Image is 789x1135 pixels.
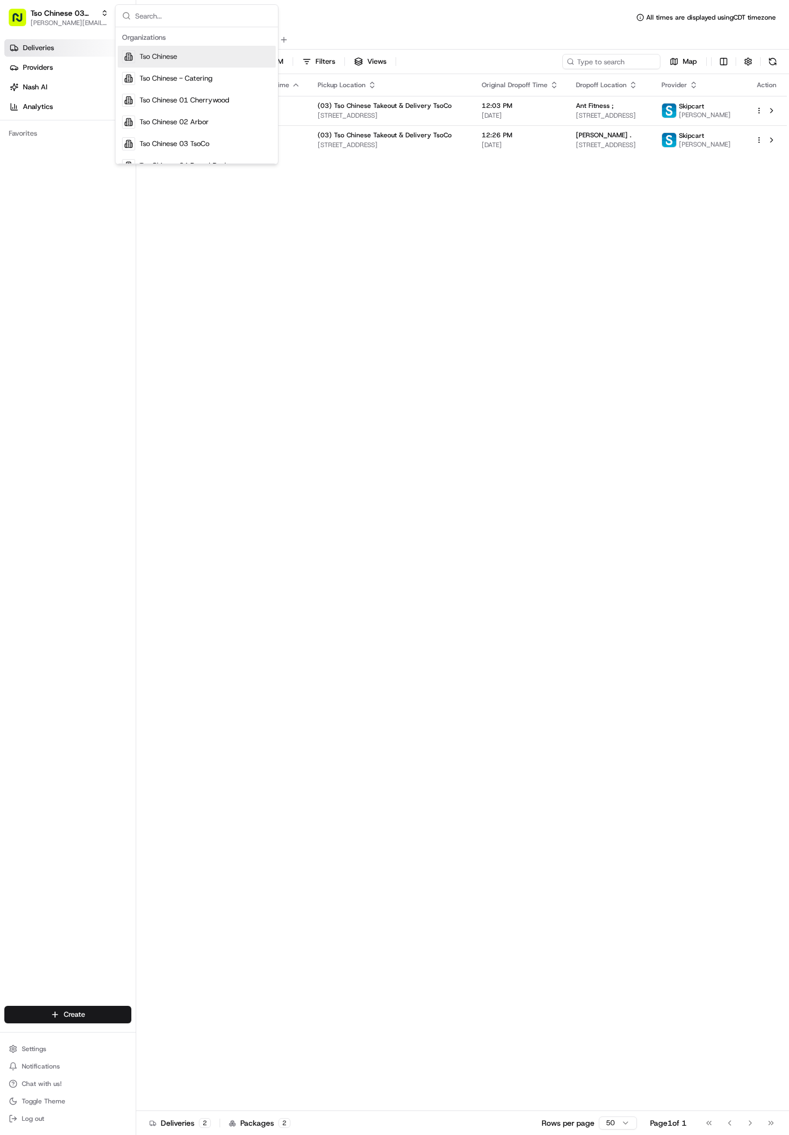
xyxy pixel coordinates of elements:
span: 12:26 PM [482,131,559,139]
span: Chat with us! [22,1079,62,1088]
span: Tso Chinese - Catering [139,74,213,83]
span: Create [64,1010,85,1019]
span: All times are displayed using CDT timezone [646,13,776,22]
span: Tso Chinese 01 Cherrywood [139,95,229,105]
span: (03) Tso Chinese Takeout & Delivery TsoCo [318,101,452,110]
span: Deliveries [23,43,54,53]
a: Nash AI [4,78,136,96]
button: Settings [4,1041,131,1057]
span: Skipcart [679,131,704,140]
span: Views [367,57,386,66]
span: [PERSON_NAME] [679,111,731,119]
span: Tso Chinese [139,52,177,62]
span: Map [683,57,697,66]
p: Rows per page [542,1118,594,1128]
span: 12:03 PM [482,101,559,110]
span: Provider [661,81,687,89]
button: Refresh [765,54,780,69]
button: Tso Chinese 03 TsoCo [31,8,96,19]
button: Notifications [4,1059,131,1074]
input: Type to search [562,54,660,69]
span: Skipcart [679,102,704,111]
div: Deliveries [149,1118,211,1128]
span: [STREET_ADDRESS] [318,111,464,120]
input: Search... [135,5,271,27]
span: Log out [22,1114,44,1123]
span: Settings [22,1045,46,1053]
span: [DATE] [482,141,559,149]
button: Toggle Theme [4,1094,131,1109]
div: Packages [229,1118,290,1128]
div: 2 [199,1118,211,1128]
button: Log out [4,1111,131,1126]
span: [STREET_ADDRESS] [318,141,464,149]
span: Toggle Theme [22,1097,65,1106]
span: [STREET_ADDRESS] [576,141,644,149]
span: Ant Fitness ; [576,101,614,110]
span: Filters [315,57,335,66]
div: Page 1 of 1 [650,1118,687,1128]
span: Tso Chinese 02 Arbor [139,117,209,127]
span: Tso Chinese 04 Round Rock [139,161,228,171]
button: Chat with us! [4,1076,131,1091]
div: Suggestions [116,27,278,164]
span: Providers [23,63,53,72]
span: Analytics [23,102,53,112]
a: Deliveries [4,39,136,57]
button: Tso Chinese 03 TsoCo[PERSON_NAME][EMAIL_ADDRESS][DOMAIN_NAME] [4,4,113,31]
button: Filters [298,54,340,69]
span: (03) Tso Chinese Takeout & Delivery TsoCo [318,131,452,139]
a: Providers [4,59,136,76]
a: Analytics [4,98,136,116]
span: Tso Chinese 03 TsoCo [139,139,209,149]
button: Map [665,54,702,69]
div: 2 [278,1118,290,1128]
span: Original Dropoff Time [482,81,548,89]
span: [STREET_ADDRESS] [576,111,644,120]
button: [PERSON_NAME][EMAIL_ADDRESS][DOMAIN_NAME] [31,19,108,27]
button: Create [4,1006,131,1023]
span: [DATE] [482,111,559,120]
div: Organizations [118,29,276,46]
button: Views [349,54,391,69]
div: Favorites [4,125,131,142]
span: Dropoff Location [576,81,627,89]
img: profile_skipcart_partner.png [662,133,676,147]
span: [PERSON_NAME] [679,140,731,149]
div: Action [755,81,778,89]
img: profile_skipcart_partner.png [662,104,676,118]
span: Notifications [22,1062,60,1071]
span: Nash AI [23,82,47,92]
span: [PERSON_NAME] . [576,131,632,139]
span: Pickup Location [318,81,366,89]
